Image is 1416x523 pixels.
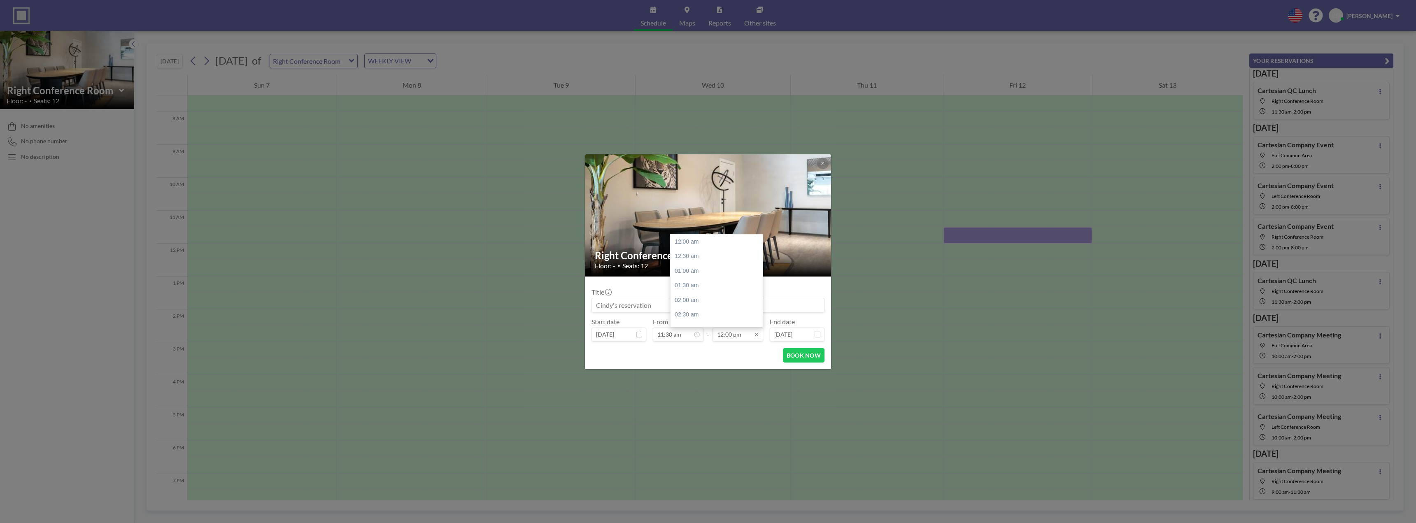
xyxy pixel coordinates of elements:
label: End date [770,318,795,326]
div: 12:00 am [671,235,767,249]
button: BOOK NOW [783,348,824,363]
div: 02:30 am [671,307,767,322]
div: 01:30 am [671,278,767,293]
div: 12:30 am [671,249,767,264]
div: 03:00 am [671,322,767,337]
input: Cindy's reservation [592,298,824,312]
span: - [707,321,709,339]
div: 01:00 am [671,264,767,279]
label: From [653,318,668,326]
div: 02:00 am [671,293,767,308]
span: Floor: - [595,262,615,270]
span: Seats: 12 [622,262,648,270]
span: • [617,263,620,269]
h2: Right Conference Room [595,249,822,262]
label: Title [592,288,611,296]
img: 537.jpg [585,133,832,298]
label: Start date [592,318,619,326]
